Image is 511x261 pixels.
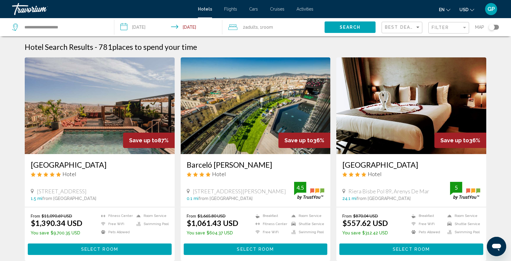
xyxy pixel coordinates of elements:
[444,213,480,218] li: Room Service
[31,196,42,201] span: 1.5 mi
[284,137,313,143] span: Save up to
[444,230,480,235] li: Swimming Pool
[270,7,284,11] a: Cruises
[98,221,133,227] li: Free WiFi
[450,182,480,200] img: trustyou-badge.svg
[198,7,212,11] a: Hotels
[31,230,82,235] p: $9,700.35 USD
[37,188,87,195] span: [STREET_ADDRESS]
[98,213,133,218] li: Fitness Center
[258,23,273,31] span: , 1
[336,57,486,154] img: Hotel image
[434,133,486,148] div: 36%
[342,160,480,169] a: [GEOGRAPHIC_DATA]
[325,21,376,33] button: Search
[198,213,226,218] del: $1,665.80 USD
[262,25,273,30] span: Room
[294,182,324,200] img: trustyou-badge.svg
[28,243,172,255] button: Select Room
[31,230,49,235] span: You save
[385,25,417,30] span: Best Deals
[243,23,258,31] span: 2
[25,42,93,51] h1: Hotel Search Results
[450,184,462,191] div: 5
[288,221,324,227] li: Shuttle Service
[408,221,444,227] li: Free WiFi
[187,196,198,201] span: 0.1 mi
[297,7,313,11] a: Activities
[42,196,96,201] span: from [GEOGRAPHIC_DATA]
[62,171,76,177] span: Hotel
[224,7,237,11] a: Flights
[25,57,175,154] img: Hotel image
[31,218,82,227] ins: $1,390.34 USD
[342,230,361,235] span: You save
[408,213,444,218] li: Breakfast
[222,18,325,36] button: Travelers: 2 adults, 0 children
[440,137,469,143] span: Save up to
[487,6,495,12] span: GP
[385,25,421,30] mat-select: Sort by
[184,245,328,252] a: Select Room
[342,213,352,218] span: From
[288,213,324,218] li: Room Service
[357,196,411,201] span: from [GEOGRAPHIC_DATA]
[212,171,226,177] span: Hotel
[12,3,192,15] a: Travorium
[487,237,506,256] iframe: Button to launch messaging window
[245,25,258,30] span: Adults
[252,221,288,227] li: Fitness Center
[484,24,499,30] button: Toggle map
[187,160,325,169] a: Barceló [PERSON_NAME]
[444,221,480,227] li: Shuttle Service
[288,230,324,235] li: Swimming Pool
[342,230,388,235] p: $312.42 USD
[339,243,483,255] button: Select Room
[181,57,331,154] img: Hotel image
[99,42,197,51] h2: 781
[353,213,378,218] del: $870.04 USD
[428,22,469,34] button: Filter
[252,230,288,235] li: Free WiFi
[294,184,306,191] div: 4.5
[439,5,450,14] button: Change language
[187,230,205,235] span: You save
[483,3,499,15] button: User Menu
[81,247,118,252] span: Select Room
[187,213,196,218] span: From
[42,213,72,218] del: $11,090.69 USD
[368,171,382,177] span: Hotel
[237,247,274,252] span: Select Room
[129,137,158,143] span: Save up to
[95,42,97,51] span: -
[249,7,258,11] a: Cars
[31,213,40,218] span: From
[98,230,133,235] li: Pets Allowed
[252,213,288,218] li: Breakfast
[133,213,169,218] li: Room Service
[340,25,361,30] span: Search
[459,5,474,14] button: Change currency
[184,243,328,255] button: Select Room
[198,196,252,201] span: from [GEOGRAPHIC_DATA]
[187,218,238,227] ins: $1,061.43 USD
[187,171,325,177] div: 4 star Hotel
[408,230,444,235] li: Pets Allowed
[133,221,169,227] li: Swimming Pool
[31,160,169,169] h3: [GEOGRAPHIC_DATA]
[339,245,483,252] a: Select Room
[393,247,430,252] span: Select Room
[432,25,449,30] span: Filter
[28,245,172,252] a: Select Room
[342,218,388,227] ins: $557.62 USD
